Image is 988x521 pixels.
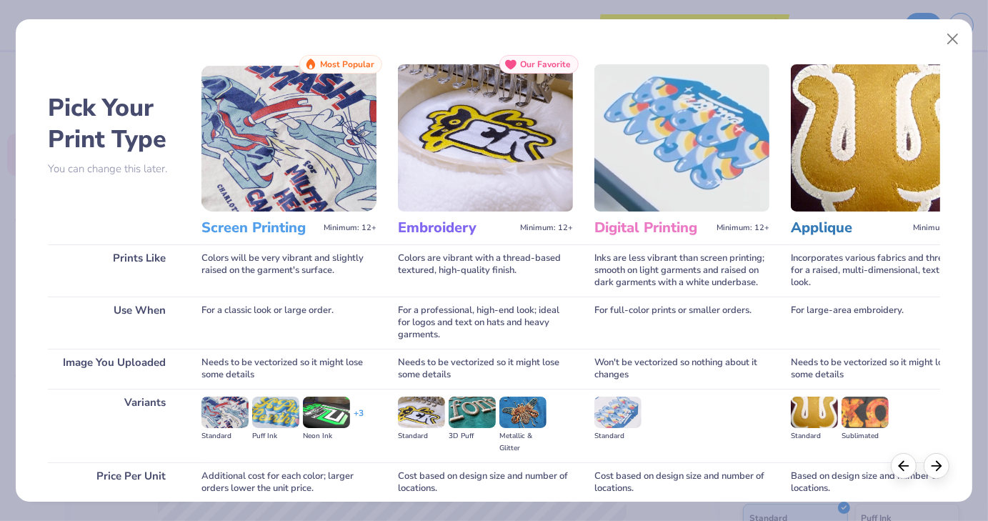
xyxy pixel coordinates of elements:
[201,397,249,428] img: Standard
[913,223,966,233] span: Minimum: 12+
[201,349,376,389] div: Needs to be vectorized so it might lose some details
[201,462,376,502] div: Additional cost for each color; larger orders lower the unit price.
[303,397,350,428] img: Neon Ink
[48,297,180,349] div: Use When
[791,219,907,237] h3: Applique
[398,297,573,349] div: For a professional, high-end look; ideal for logos and text on hats and heavy garments.
[499,430,547,455] div: Metallic & Glitter
[48,92,180,155] h2: Pick Your Print Type
[791,397,838,428] img: Standard
[594,219,711,237] h3: Digital Printing
[398,349,573,389] div: Needs to be vectorized so it might lose some details
[303,430,350,442] div: Neon Ink
[201,219,318,237] h3: Screen Printing
[324,223,376,233] span: Minimum: 12+
[398,64,573,212] img: Embroidery
[939,26,967,53] button: Close
[449,397,496,428] img: 3D Puff
[791,64,966,212] img: Applique
[201,244,376,297] div: Colors will be very vibrant and slightly raised on the garment's surface.
[48,389,180,462] div: Variants
[520,223,573,233] span: Minimum: 12+
[449,430,496,442] div: 3D Puff
[520,59,571,69] span: Our Favorite
[594,397,642,428] img: Standard
[398,219,514,237] h3: Embroidery
[791,349,966,389] div: Needs to be vectorized so it might lose some details
[791,297,966,349] div: For large-area embroidery.
[717,223,769,233] span: Minimum: 12+
[791,244,966,297] div: Incorporates various fabrics and threads for a raised, multi-dimensional, textured look.
[398,430,445,442] div: Standard
[594,64,769,212] img: Digital Printing
[48,349,180,389] div: Image You Uploaded
[48,163,180,175] p: You can change this later.
[594,349,769,389] div: Won't be vectorized so nothing about it changes
[791,430,838,442] div: Standard
[499,397,547,428] img: Metallic & Glitter
[398,397,445,428] img: Standard
[252,397,299,428] img: Puff Ink
[842,430,889,442] div: Sublimated
[201,297,376,349] div: For a classic look or large order.
[594,430,642,442] div: Standard
[398,462,573,502] div: Cost based on design size and number of locations.
[791,462,966,502] div: Based on design size and number of locations.
[398,244,573,297] div: Colors are vibrant with a thread-based textured, high-quality finish.
[48,462,180,502] div: Price Per Unit
[594,244,769,297] div: Inks are less vibrant than screen printing; smooth on light garments and raised on dark garments ...
[201,64,376,212] img: Screen Printing
[354,407,364,432] div: + 3
[48,244,180,297] div: Prints Like
[594,462,769,502] div: Cost based on design size and number of locations.
[842,397,889,428] img: Sublimated
[594,297,769,349] div: For full-color prints or smaller orders.
[320,59,374,69] span: Most Popular
[252,430,299,442] div: Puff Ink
[201,430,249,442] div: Standard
